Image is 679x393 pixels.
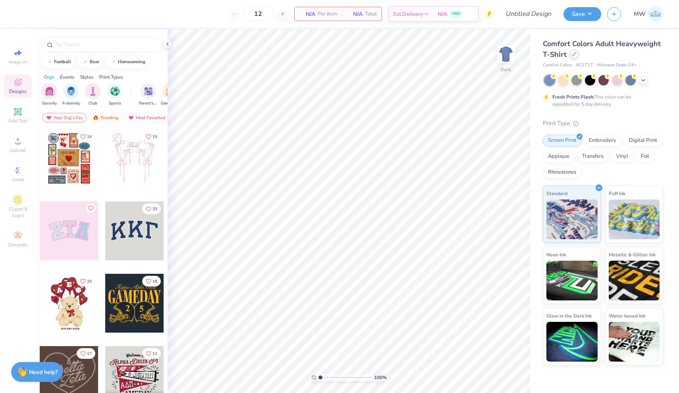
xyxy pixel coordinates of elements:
[60,74,74,81] div: Events
[609,312,645,320] span: Water based Ink
[89,87,97,96] img: Club Image
[90,60,99,64] div: bear
[161,83,179,106] div: filter for Game Day
[4,206,32,219] span: Clipart & logos
[634,6,663,22] a: MW
[89,113,122,122] div: Trending
[546,322,598,362] img: Glow in the Dark Ink
[54,60,71,64] div: football
[87,279,92,283] span: 10
[80,74,93,81] div: Styles
[10,147,26,153] span: Upload
[543,119,663,128] div: Print Type
[89,101,97,106] span: Club
[67,87,75,96] img: Fraternity Image
[347,10,363,18] span: N/A
[142,131,161,142] button: Like
[393,10,423,18] span: Est. Delivery
[543,151,575,163] div: Applique
[648,6,663,22] img: Mason Wahlberg
[374,374,387,381] span: 100 %
[552,94,594,100] strong: Fresh Prints Flash:
[77,56,103,68] button: bear
[85,83,101,106] button: filter button
[438,10,447,18] span: N/A
[609,189,625,197] span: Puff Ink
[498,46,514,62] img: Back
[546,189,567,197] span: Standard
[109,101,121,106] span: Sports
[62,83,80,106] button: filter button
[62,101,80,106] span: Fraternity
[46,60,52,64] img: trend_line.gif
[624,135,662,147] div: Digital Print
[609,322,660,362] img: Water based Ink
[87,135,92,139] span: 14
[166,87,175,96] img: Game Day Image
[152,352,157,356] span: 11
[42,101,57,106] span: Sorority
[9,59,27,65] span: Image AI
[299,10,315,18] span: N/A
[576,62,593,69] span: # C1717
[597,62,637,69] span: Minimum Order: 24 +
[62,83,80,106] div: filter for Fraternity
[128,115,134,120] img: most_fav.gif
[77,348,95,359] button: Like
[124,113,169,122] div: Most Favorited
[77,276,95,287] button: Like
[45,87,54,96] img: Sorority Image
[552,93,650,108] div: This color can be expedited for 5 day delivery.
[546,250,566,259] span: Neon Ink
[318,10,337,18] span: Per Item
[139,83,157,106] div: filter for Parent's Weekend
[584,135,621,147] div: Embroidery
[543,135,581,147] div: Screen Print
[99,74,123,81] div: Print Types
[142,276,161,287] button: Like
[609,199,660,239] img: Puff Ink
[243,7,274,21] input: – –
[8,242,27,248] span: Decorate
[543,166,581,178] div: Rhinestones
[365,10,377,18] span: Total
[609,261,660,300] img: Metallic & Glitter Ink
[46,115,52,120] img: most_fav.gif
[501,66,511,73] div: Back
[42,113,87,122] div: Your Org's Fav
[161,83,179,106] button: filter button
[87,352,92,356] span: 17
[563,7,601,21] button: Save
[144,87,153,96] img: Parent's Weekend Image
[110,87,120,96] img: Sports Image
[546,199,598,239] img: Standard
[543,39,661,59] span: Comfort Colors Adult Heavyweight T-Shirt
[93,115,99,120] img: trending.gif
[42,56,75,68] button: football
[142,348,161,359] button: Like
[452,11,460,17] span: FREE
[634,10,646,19] span: MW
[41,83,57,106] div: filter for Sorority
[611,151,633,163] div: Vinyl
[139,101,157,106] span: Parent's Weekend
[107,83,123,106] button: filter button
[41,83,57,106] button: filter button
[12,176,24,183] span: Greek
[152,279,157,283] span: 18
[110,60,116,64] img: trend_line.gif
[142,203,161,214] button: Like
[139,83,157,106] button: filter button
[546,261,598,300] img: Neon Ink
[118,60,145,64] div: homecoming
[55,41,156,48] input: Try "Alpha"
[577,151,609,163] div: Transfers
[609,250,656,259] span: Metallic & Glitter Ink
[44,74,54,81] div: Orgs
[8,118,27,124] span: Add Text
[106,56,149,68] button: homecoming
[636,151,654,163] div: Foil
[161,101,179,106] span: Game Day
[107,83,123,106] div: filter for Sports
[82,60,88,64] img: trend_line.gif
